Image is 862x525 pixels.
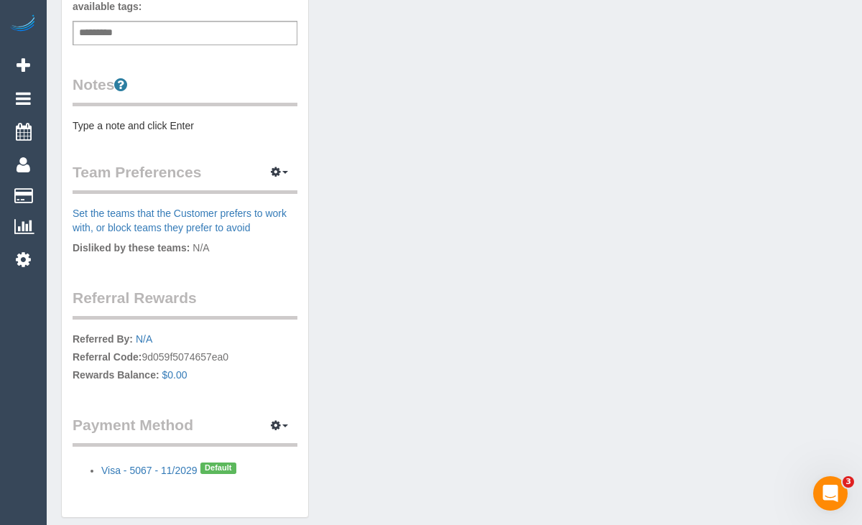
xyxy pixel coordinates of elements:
iframe: Intercom live chat [813,476,848,511]
a: Set the teams that the Customer prefers to work with, or block teams they prefer to avoid [73,208,287,233]
legend: Team Preferences [73,162,297,194]
label: Referral Code: [73,350,142,364]
label: Referred By: [73,332,133,346]
pre: Type a note and click Enter [73,119,297,133]
p: 9d059f5074657ea0 [73,332,297,386]
img: Automaid Logo [9,14,37,34]
legend: Payment Method [73,414,297,447]
legend: Referral Rewards [73,287,297,320]
a: Visa - 5067 - 11/2029 [101,465,198,476]
legend: Notes [73,74,297,106]
label: Rewards Balance: [73,368,159,382]
span: 3 [843,476,854,488]
a: $0.00 [162,369,187,381]
label: Disliked by these teams: [73,241,190,255]
a: N/A [136,333,152,345]
span: N/A [193,242,209,254]
span: Default [200,463,236,474]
